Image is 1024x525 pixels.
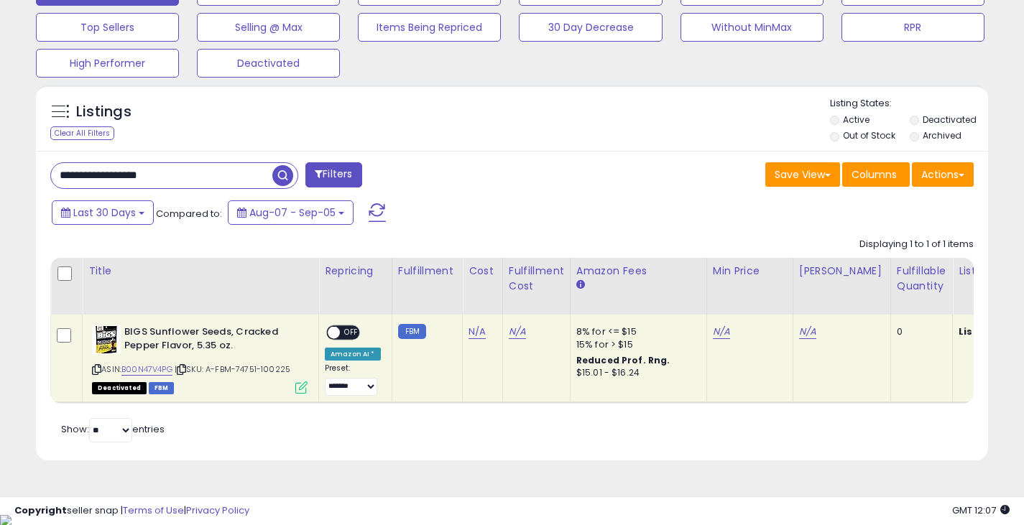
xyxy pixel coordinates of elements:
[149,382,175,394] span: FBM
[325,348,381,361] div: Amazon AI *
[799,264,885,279] div: [PERSON_NAME]
[305,162,361,187] button: Filters
[852,167,897,182] span: Columns
[156,207,222,220] span: Compared to:
[340,327,363,339] span: OFF
[897,264,946,294] div: Fulfillable Quantity
[88,264,313,279] div: Title
[469,264,497,279] div: Cost
[92,325,121,354] img: 513d186aNCL._SL40_.jpg
[52,200,154,225] button: Last 30 Days
[61,422,165,436] span: Show: entries
[325,264,386,279] div: Repricing
[509,325,526,339] a: N/A
[923,129,961,141] label: Archived
[830,97,988,111] p: Listing States:
[843,129,895,141] label: Out of Stock
[121,363,172,376] a: B00N47V4PG
[92,325,308,392] div: ASIN:
[519,13,662,42] button: 30 Day Decrease
[923,113,977,126] label: Deactivated
[576,367,696,379] div: $15.01 - $16.24
[843,113,870,126] label: Active
[576,264,701,279] div: Amazon Fees
[228,200,354,225] button: Aug-07 - Sep-05
[681,13,824,42] button: Without MinMax
[897,325,941,338] div: 0
[469,325,486,339] a: N/A
[123,503,184,517] a: Terms of Use
[576,338,696,351] div: 15% for > $15
[76,102,132,122] h5: Listings
[912,162,974,187] button: Actions
[765,162,840,187] button: Save View
[841,13,984,42] button: RPR
[36,49,179,78] button: High Performer
[197,49,340,78] button: Deactivated
[14,503,67,517] strong: Copyright
[36,13,179,42] button: Top Sellers
[175,363,290,375] span: | SKU: A-FBM-74751-100225
[14,504,249,518] div: seller snap | |
[249,205,336,220] span: Aug-07 - Sep-05
[799,325,816,339] a: N/A
[959,325,1024,338] b: Listed Price:
[50,126,114,140] div: Clear All Filters
[509,264,564,294] div: Fulfillment Cost
[576,354,670,366] b: Reduced Prof. Rng.
[859,238,974,251] div: Displaying 1 to 1 of 1 items
[92,382,147,394] span: All listings that are unavailable for purchase on Amazon for any reason other than out-of-stock
[124,325,299,356] b: BIGS Sunflower Seeds, Cracked Pepper Flavor, 5.35 oz.
[952,503,1010,517] span: 2025-10-6 12:07 GMT
[186,503,249,517] a: Privacy Policy
[713,325,730,339] a: N/A
[713,264,787,279] div: Min Price
[325,363,381,396] div: Preset:
[576,325,696,338] div: 8% for <= $15
[398,264,456,279] div: Fulfillment
[197,13,340,42] button: Selling @ Max
[398,324,426,339] small: FBM
[73,205,136,220] span: Last 30 Days
[842,162,910,187] button: Columns
[576,279,585,292] small: Amazon Fees.
[358,13,501,42] button: Items Being Repriced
